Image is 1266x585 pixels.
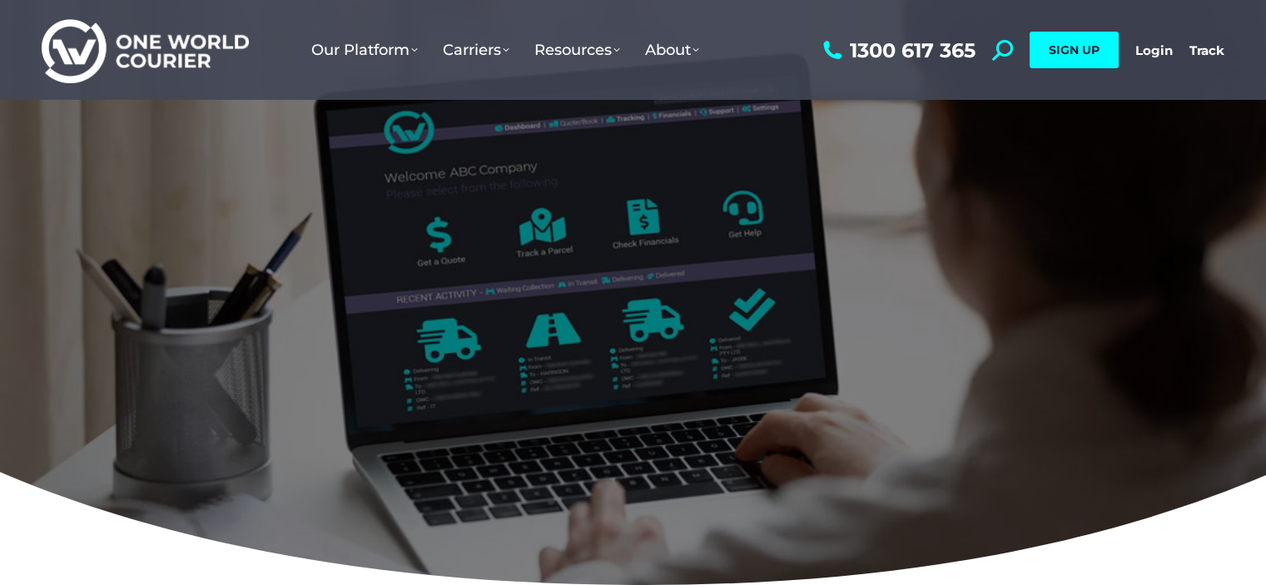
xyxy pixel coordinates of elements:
a: Login [1135,42,1173,58]
img: One World Courier [42,17,249,84]
a: SIGN UP [1030,32,1119,68]
a: Track [1189,42,1224,58]
a: Carriers [430,24,522,76]
span: Carriers [443,41,509,59]
a: About [633,24,712,76]
span: About [645,41,699,59]
a: Resources [522,24,633,76]
a: 1300 617 365 [819,40,976,61]
span: SIGN UP [1049,42,1100,57]
span: Our Platform [311,41,418,59]
a: Our Platform [299,24,430,76]
span: Resources [534,41,620,59]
